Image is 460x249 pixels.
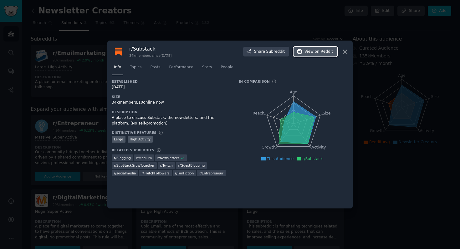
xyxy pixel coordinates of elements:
a: Info [112,62,123,75]
a: Stats [200,62,214,75]
span: r/ Entrepreneur [199,171,223,175]
span: on Reddit [315,49,333,55]
span: Stats [202,65,212,70]
span: r/ SubStackGrowTogether [114,163,155,168]
h3: Description [112,110,230,114]
a: Posts [148,62,162,75]
tspan: Age [290,90,297,94]
span: r/ socialmedia [114,171,136,175]
span: People [221,65,233,70]
span: r/ Twitch [160,163,173,168]
span: r/ FanFiction [175,171,194,175]
span: r/ Blogging [114,156,131,160]
h3: Size [112,95,230,99]
span: View [304,49,333,55]
h3: Distinctive Features [112,130,156,135]
button: ShareSubreddit [243,47,289,57]
div: Large [112,136,125,143]
h3: r/ Substack [129,46,171,52]
div: 34k members, 10 online now [112,100,230,105]
h3: Related Subreddits [112,148,154,152]
span: Posts [150,65,160,70]
tspan: Activity [312,145,326,150]
span: r/ GuestBlogging [178,163,205,168]
span: r/ TwitchFollowers [141,171,170,175]
div: 34k members since [DATE] [129,53,171,58]
tspan: Growth [262,145,275,150]
span: Performance [169,65,193,70]
img: Substack [112,45,125,58]
span: r/ Newsletters [157,156,179,160]
div: A place to discuss Substack, the newsletters, and the platform. (No self-promotion) [112,115,230,126]
h3: In Comparison [239,79,270,84]
span: Topics [130,65,141,70]
span: Subreddit [266,49,285,55]
span: Share [254,49,285,55]
span: This Audience [267,157,294,161]
a: People [218,62,236,75]
tspan: Size [323,111,330,115]
div: High Activity [128,136,153,143]
a: Performance [167,62,196,75]
a: Topics [128,62,144,75]
div: [DATE] [112,85,230,90]
h3: Established [112,79,230,84]
span: r/ Medium [136,156,152,160]
tspan: Reach [253,111,264,115]
span: Info [114,65,121,70]
button: Viewon Reddit [294,47,337,57]
span: r/Substack [302,157,323,161]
